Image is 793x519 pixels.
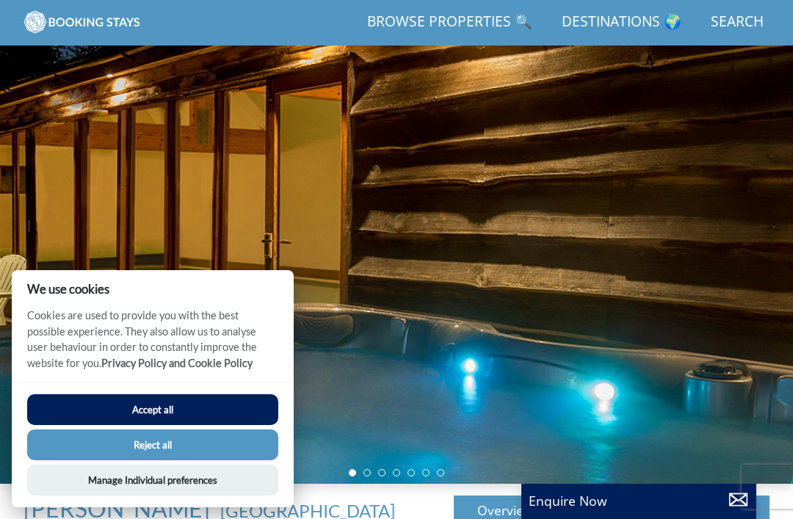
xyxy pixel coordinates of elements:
[27,394,278,425] button: Accept all
[556,6,687,39] a: Destinations 🌍
[12,308,294,382] p: Cookies are used to provide you with the best possible experience. They also allow us to analyse ...
[361,6,538,39] a: Browse Properties 🔍
[12,282,294,296] h2: We use cookies
[27,429,278,460] button: Reject all
[101,357,253,369] a: Privacy Policy and Cookie Policy
[27,465,278,496] button: Manage Individual preferences
[23,7,141,37] img: BookingStays
[705,6,770,39] a: Search
[529,491,749,510] p: Enquire Now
